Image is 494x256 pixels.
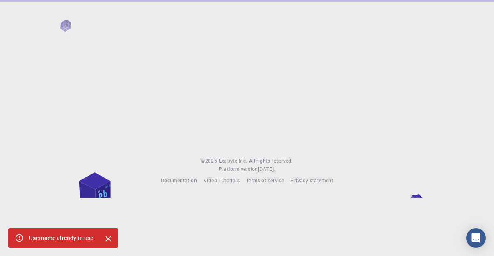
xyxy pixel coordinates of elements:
a: [DATE]. [258,165,275,173]
button: Close [102,232,115,245]
span: © 2025 [201,157,218,165]
a: Exabyte Inc. [219,157,247,165]
a: Video Tutorials [204,177,240,185]
span: Documentation [161,177,197,184]
a: Terms of service [246,177,284,185]
span: Terms of service [246,177,284,184]
span: Exabyte Inc. [219,157,247,164]
span: [DATE] . [258,165,275,172]
a: Privacy statement [290,177,333,185]
a: Documentation [161,177,197,185]
span: Privacy statement [290,177,333,184]
span: Video Tutorials [204,177,240,184]
span: All rights reserved. [249,157,293,165]
span: Platform version [219,165,258,173]
div: Username already in use. [29,231,95,245]
div: Open Intercom Messenger [466,228,486,248]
